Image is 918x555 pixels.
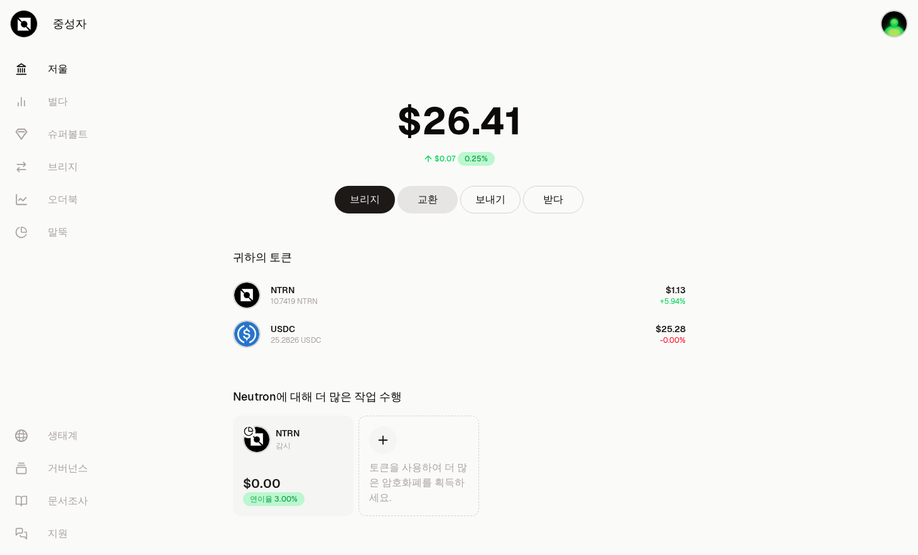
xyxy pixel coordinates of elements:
[5,419,136,452] a: 생태계
[5,452,136,485] a: 거버넌스
[243,475,281,492] div: $0.00
[271,296,318,306] div: 10.7419 NTRN
[271,323,295,335] span: USDC
[271,335,321,345] div: 25.2826 USDC
[48,94,68,109] font: 벌다
[5,118,136,151] a: 슈퍼볼트
[53,15,87,33] font: 중성자
[5,517,136,550] a: 지원
[435,154,455,164] div: $0.07
[244,427,269,452] img: NTRN 로고
[48,493,88,509] font: 문서조사
[225,315,693,353] button: USDC 로고USDC25.2826 USDC$25.28-0.00%
[48,192,78,207] font: 오더북
[48,526,68,541] font: 지원
[5,151,136,183] a: 브리지
[660,296,686,306] span: +5.94%
[5,183,136,216] a: 오더북
[666,284,686,296] span: $1.13
[276,439,291,452] div: 감시
[234,321,259,347] img: USDC 로고
[359,416,479,516] a: 토큰을 사용하여 더 많은 암호화폐를 획득하세요.
[5,85,136,118] a: 벌다
[48,62,68,77] font: 저울
[369,460,468,505] div: 토큰을 사용하여 더 많은 암호화폐를 획득하세요.
[276,428,300,439] span: NTRN
[5,53,136,85] a: 저울
[880,10,908,38] img: 코
[656,323,686,335] span: $25.28
[233,388,402,406] div: Neutron에 대해 더 많은 작업 수행
[335,186,395,213] a: 브리지
[5,485,136,517] a: 문서조사
[233,416,354,516] a: NTRN 로고NTRN감시$0.00연이율 3.00%
[243,492,305,506] div: 연이율 3.00%
[48,159,78,175] font: 브리지
[48,225,68,240] font: 말뚝
[48,428,78,443] font: 생태계
[48,127,88,142] font: 슈퍼볼트
[271,284,294,296] span: NTRN
[234,283,259,308] img: NTRN 로고
[397,186,458,213] a: 교환
[460,186,521,213] button: 보내기
[5,216,136,249] a: 말뚝
[225,276,693,314] button: NTRN 로고NTRN10.7419 NTRN$1.13+5.94%
[233,249,292,266] div: 귀하의 토큰
[458,152,495,166] div: 0.25%
[523,186,583,213] button: 받다
[48,461,88,476] font: 거버넌스
[660,335,686,345] span: -0.00%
